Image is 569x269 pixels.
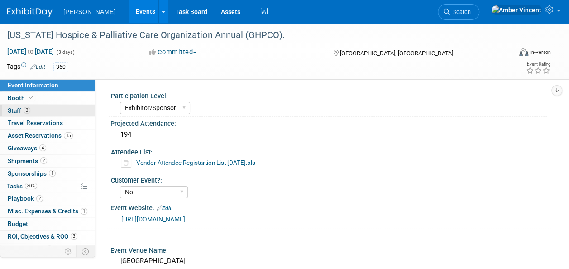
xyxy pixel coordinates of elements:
span: (3 days) [56,49,75,55]
span: Search [450,9,471,15]
div: [US_STATE] Hospice & Palliative Care Organization Annual (GHPCO). [4,27,504,43]
span: Booth [8,94,35,101]
span: 1 [81,208,87,215]
div: In-Person [530,49,551,56]
td: Tags [7,62,45,72]
span: Sponsorships [8,170,56,177]
a: [URL][DOMAIN_NAME] [121,216,185,223]
span: [PERSON_NAME] [63,8,115,15]
span: Asset Reservations [8,132,73,139]
span: [GEOGRAPHIC_DATA], [GEOGRAPHIC_DATA] [340,50,453,57]
div: Event Website: [110,201,551,213]
div: Projected Attendance: [110,117,551,128]
span: Giveaways [8,144,46,152]
span: Event Information [8,82,58,89]
div: 360 [53,62,68,72]
div: Customer Event?: [111,173,547,185]
img: Format-Inperson.png [519,48,528,56]
a: Travel Reservations [0,117,95,129]
a: Event Information [0,79,95,91]
span: Staff [8,107,30,114]
td: Toggle Event Tabs [77,245,95,257]
span: 2 [40,157,47,164]
a: Shipments2 [0,155,95,167]
span: Misc. Expenses & Credits [8,207,87,215]
a: Vendor Attendee Registartion List [DATE].xls [136,159,255,166]
div: Event Venue Name: [110,244,551,255]
a: Budget [0,218,95,230]
span: 80% [25,183,37,189]
div: 194 [117,128,544,142]
span: Attachments [8,245,53,253]
a: Edit [157,205,172,211]
span: 1 [49,170,56,177]
div: Event Rating [526,62,550,67]
span: 3 [46,245,53,252]
div: [GEOGRAPHIC_DATA] [117,254,544,268]
div: Participation Level: [111,89,547,101]
div: Event Format [472,47,551,61]
a: Sponsorships1 [0,168,95,180]
span: to [26,48,35,55]
a: Playbook2 [0,192,95,205]
span: 3 [24,107,30,114]
a: Tasks80% [0,180,95,192]
a: Staff3 [0,105,95,117]
div: Attendee List: [111,145,547,157]
img: ExhibitDay [7,8,53,17]
a: Edit [30,64,45,70]
span: Playbook [8,195,43,202]
a: Search [438,4,479,20]
span: Shipments [8,157,47,164]
span: 2 [36,195,43,202]
span: 3 [71,233,77,240]
a: Asset Reservations15 [0,130,95,142]
span: ROI, Objectives & ROO [8,233,77,240]
a: Attachments3 [0,243,95,255]
img: Amber Vincent [491,5,542,15]
button: Committed [146,48,200,57]
i: Booth reservation complete [29,95,33,100]
span: [DATE] [DATE] [7,48,54,56]
td: Personalize Event Tab Strip [61,245,77,257]
span: Travel Reservations [8,119,63,126]
a: Misc. Expenses & Credits1 [0,205,95,217]
a: Giveaways4 [0,142,95,154]
span: Tasks [7,183,37,190]
a: Booth [0,92,95,104]
span: 4 [39,144,46,151]
a: ROI, Objectives & ROO3 [0,231,95,243]
span: 15 [64,132,73,139]
a: Delete attachment? [121,160,135,166]
span: Budget [8,220,28,227]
